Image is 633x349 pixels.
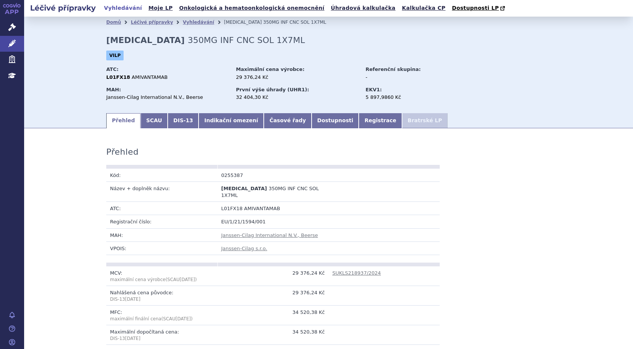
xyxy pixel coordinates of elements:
[106,94,229,101] div: Janssen-Cilag International N.V., Beerse
[106,20,121,25] a: Domů
[177,3,327,13] a: Onkologická a hematoonkologická onemocnění
[263,20,326,25] span: 350MG INF CNC SOL 1X7ML
[365,94,450,101] div: 5 897,9860 Kč
[217,325,329,345] td: 34 520,38 Kč
[24,3,102,13] h2: Léčivé přípravky
[332,270,381,276] a: SUKLS218937/2024
[106,169,217,182] td: Kód:
[176,316,191,321] span: [DATE]
[106,113,141,128] a: Přehled
[365,74,450,81] div: -
[217,286,329,306] td: 29 376,24 Kč
[221,186,267,191] span: [MEDICAL_DATA]
[125,336,141,341] span: [DATE]
[168,113,199,128] a: DIS-13
[106,202,217,215] td: ATC:
[106,66,119,72] strong: ATC:
[183,20,214,25] a: Vyhledávání
[221,186,319,198] span: 350MG INF CNC SOL 1X7ML
[221,246,267,251] a: Janssen-Cilag s.r.o.
[236,94,358,101] div: 32 404,30 Kč
[359,113,402,128] a: Registrace
[224,20,261,25] span: [MEDICAL_DATA]
[106,147,139,157] h3: Přehled
[180,277,195,282] span: [DATE]
[106,241,217,255] td: VPOIS:
[131,20,173,25] a: Léčivé přípravky
[106,35,185,45] strong: [MEDICAL_DATA]
[236,87,309,92] strong: První výše úhrady (UHR1):
[329,3,398,13] a: Úhradová kalkulačka
[236,66,304,72] strong: Maximální cena výrobce:
[365,87,382,92] strong: EKV1:
[110,296,214,303] p: DIS-13
[110,277,165,282] span: maximální cena výrobce
[450,3,509,14] a: Dostupnosti LP
[217,266,329,286] td: 29 376,24 Kč
[125,297,141,302] span: [DATE]
[106,51,124,60] span: VILP
[188,35,305,45] span: 350MG INF CNC SOL 1X7ML
[106,325,217,345] td: Maximální dopočítaná cena:
[264,113,312,128] a: Časové řady
[110,335,214,342] p: DIS-13
[110,277,197,282] span: (SCAU )
[146,3,175,13] a: Moje LP
[217,169,329,182] td: 0255387
[217,215,440,228] td: EU/1/21/1594/001
[217,306,329,325] td: 34 520,38 Kč
[161,316,193,321] span: (SCAU )
[106,181,217,201] td: Název + doplněk názvu:
[106,215,217,228] td: Registrační číslo:
[110,316,214,322] p: maximální finální cena
[106,228,217,241] td: MAH:
[312,113,359,128] a: Dostupnosti
[400,3,448,13] a: Kalkulačka CP
[221,206,243,211] span: L01FX18
[221,232,318,238] a: Janssen-Cilag International N.V., Beerse
[244,206,280,211] span: AMIVANTAMAB
[132,74,168,80] span: AMIVANTAMAB
[199,113,264,128] a: Indikační omezení
[141,113,168,128] a: SCAU
[106,306,217,325] td: MFC:
[106,266,217,286] td: MCV:
[102,3,144,13] a: Vyhledávání
[106,87,121,92] strong: MAH:
[106,286,217,306] td: Nahlášená cena původce:
[452,5,499,11] span: Dostupnosti LP
[236,74,358,81] div: 29 376,24 Kč
[365,66,420,72] strong: Referenční skupina:
[106,74,130,80] strong: L01FX18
